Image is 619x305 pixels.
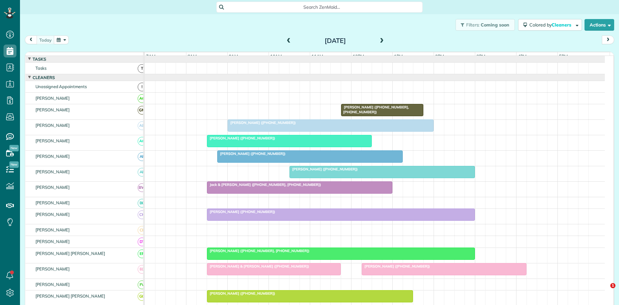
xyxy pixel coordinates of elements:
span: 8am [186,54,198,59]
span: 1 [610,283,615,288]
span: 2pm [434,54,445,59]
span: DT [138,238,146,246]
span: 12pm [351,54,365,59]
span: [PERSON_NAME] [34,138,71,143]
span: [PERSON_NAME] [34,123,71,128]
span: [PERSON_NAME] ([PHONE_NUMBER]) [361,264,430,269]
span: AC [138,94,146,103]
span: [PERSON_NAME] ([PHONE_NUMBER]) [227,120,296,125]
span: Coming soon [481,22,510,28]
span: 5pm [558,54,569,59]
span: [PERSON_NAME] [34,169,71,174]
span: [PERSON_NAME] ([PHONE_NUMBER]) [207,136,276,140]
span: FV [138,280,146,289]
button: Colored byCleaners [518,19,582,31]
span: [PERSON_NAME] [34,185,71,190]
span: 7am [145,54,157,59]
span: [PERSON_NAME] [34,96,71,101]
span: Filters: [466,22,480,28]
span: [PERSON_NAME] [PERSON_NAME] [34,251,106,256]
span: [PERSON_NAME] ([PHONE_NUMBER], [PHONE_NUMBER]) [341,105,409,114]
iframe: Intercom live chat [597,283,613,299]
span: [PERSON_NAME] ([PHONE_NUMBER]) [207,291,276,296]
button: today [36,36,54,44]
button: next [602,36,614,44]
h2: [DATE] [295,37,376,44]
button: Actions [585,19,614,31]
span: [PERSON_NAME] ([PHONE_NUMBER]) [207,209,276,214]
span: Colored by [529,22,574,28]
span: [PERSON_NAME] [PERSON_NAME] [34,293,106,299]
span: EG [138,265,146,274]
span: T [138,64,146,73]
span: 3pm [475,54,486,59]
span: EP [138,249,146,258]
span: 11am [310,54,325,59]
span: New [9,161,19,168]
span: Cleaners [552,22,572,28]
span: [PERSON_NAME] ([PHONE_NUMBER], [PHONE_NUMBER]) [207,249,310,253]
span: [PERSON_NAME] [34,154,71,159]
span: AF [138,152,146,161]
span: [PERSON_NAME] & [PERSON_NAME] ([PHONE_NUMBER]) [207,264,309,269]
span: [PERSON_NAME] [34,107,71,112]
span: 9am [228,54,240,59]
span: AF [138,168,146,177]
span: 10am [269,54,283,59]
span: AC [138,137,146,146]
span: GG [138,292,146,301]
span: Cleaners [31,75,56,80]
span: Tasks [31,56,47,62]
span: BW [138,183,146,192]
span: Jack & [PERSON_NAME] ([PHONE_NUMBER], [PHONE_NUMBER]) [207,182,321,187]
button: prev [25,36,37,44]
span: New [9,145,19,151]
span: [PERSON_NAME] ([PHONE_NUMBER]) [289,167,358,171]
span: Tasks [34,66,48,71]
span: [PERSON_NAME] ([PHONE_NUMBER]) [217,151,286,156]
span: CL [138,226,146,235]
span: [PERSON_NAME] [34,282,71,287]
span: [PERSON_NAME] [34,212,71,217]
span: BC [138,199,146,208]
span: CH [138,210,146,219]
span: [PERSON_NAME] [34,266,71,271]
span: Unassigned Appointments [34,84,88,89]
span: [PERSON_NAME] [34,227,71,232]
span: 1pm [393,54,404,59]
span: ! [138,83,146,91]
span: GM [138,106,146,115]
span: [PERSON_NAME] [34,239,71,244]
span: 4pm [516,54,528,59]
span: AB [138,121,146,130]
span: [PERSON_NAME] [34,200,71,205]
